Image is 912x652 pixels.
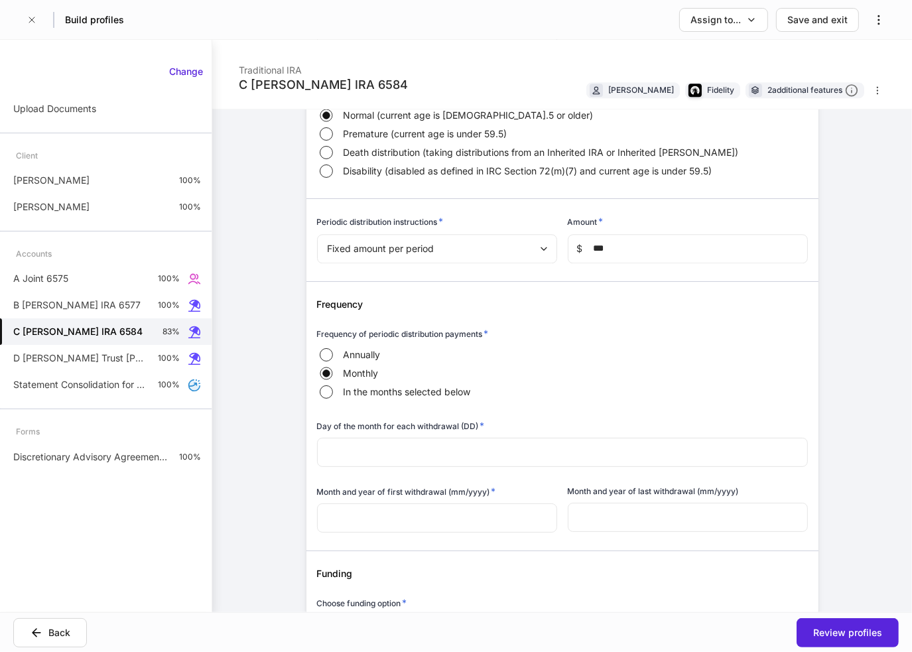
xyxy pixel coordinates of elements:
div: Fidelity [707,84,734,96]
p: $ [577,242,583,255]
p: 100% [179,202,201,212]
h6: Frequency of periodic distribution payments [317,327,489,340]
div: Traditional IRA [239,56,408,77]
span: Death distribution (taking distributions from an Inherited IRA or Inherited [PERSON_NAME]) [344,146,739,159]
p: [PERSON_NAME] [13,174,90,187]
span: Annually [344,348,381,361]
div: Forms [16,420,40,443]
p: 100% [158,353,180,363]
div: [PERSON_NAME] [608,84,674,96]
div: Review profiles [813,626,882,639]
h5: C [PERSON_NAME] IRA 6584 [13,325,143,338]
div: Back [48,626,70,639]
p: Upload Documents [13,102,96,115]
p: 83% [163,326,180,337]
h6: Periodic distribution instructions [317,215,444,228]
h6: Month and year of last withdrawal (mm/yyyy) [568,485,739,497]
h5: Funding [317,567,808,580]
h6: Day of the month for each withdrawal (DD) [317,419,485,432]
div: Assign to... [690,13,741,27]
button: Assign to... [679,8,768,32]
button: Back [13,618,87,647]
p: 100% [158,273,180,284]
div: Save and exit [787,13,848,27]
span: In the months selected below [344,385,471,399]
p: [PERSON_NAME] [13,200,90,214]
div: Client [16,144,38,167]
p: B [PERSON_NAME] IRA 6577 [13,298,141,312]
p: 100% [158,300,180,310]
button: Save and exit [776,8,859,32]
button: Change [161,61,212,82]
span: Normal (current age is [DEMOGRAPHIC_DATA].5 or older) [344,109,594,122]
span: Monthly [344,367,379,380]
p: D [PERSON_NAME] Trust [PERSON_NAME] 6576 [13,352,147,365]
h5: Frequency [317,298,808,311]
p: 100% [158,379,180,390]
span: Premature (current age is under 59.5) [344,127,507,141]
h5: Build profiles [65,13,124,27]
h6: Amount [568,215,604,228]
div: Change [169,65,203,78]
span: Disability (disabled as defined in IRC Section 72(m)(7) and current age is under 59.5) [344,164,712,178]
p: 100% [179,175,201,186]
div: Accounts [16,242,52,265]
div: C [PERSON_NAME] IRA 6584 [239,77,408,93]
h6: Choose funding option [317,596,407,610]
button: Review profiles [797,618,899,647]
p: Discretionary Advisory Agreement: Client Wrap Fee [13,450,168,464]
p: A Joint 6575 [13,272,68,285]
div: Fixed amount per period [317,234,556,263]
div: 2 additional features [767,84,858,98]
p: Statement Consolidation for Households [13,378,147,391]
h6: Month and year of first withdrawal (mm/yyyy) [317,485,496,498]
p: 100% [179,452,201,462]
